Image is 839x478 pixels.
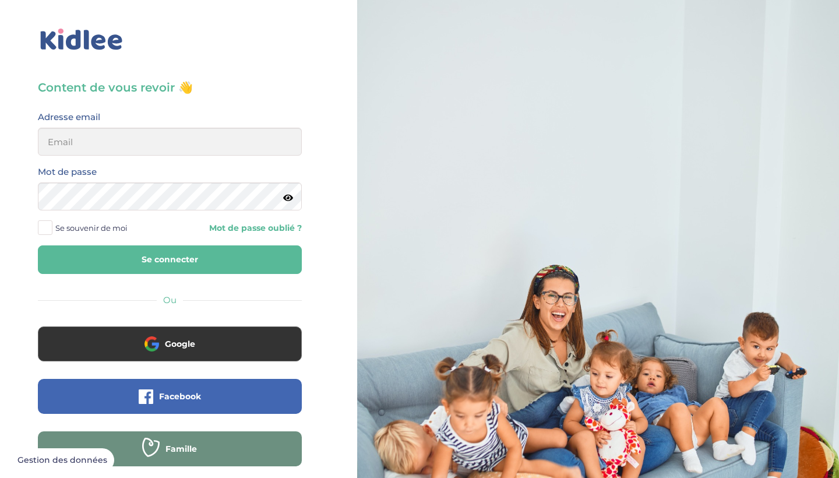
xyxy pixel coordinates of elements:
[38,110,100,125] label: Adresse email
[17,455,107,466] span: Gestion des données
[38,346,302,357] a: Google
[38,451,302,462] a: Famille
[38,79,302,96] h3: Content de vous revoir 👋
[165,443,197,455] span: Famille
[178,223,301,234] a: Mot de passe oublié ?
[10,448,114,473] button: Gestion des données
[159,391,201,402] span: Facebook
[144,336,159,351] img: google.png
[38,164,97,180] label: Mot de passe
[38,245,302,274] button: Se connecter
[163,294,177,305] span: Ou
[38,128,302,156] input: Email
[38,431,302,466] button: Famille
[38,26,125,53] img: logo_kidlee_bleu
[38,326,302,361] button: Google
[55,220,128,236] span: Se souvenir de moi
[165,338,195,350] span: Google
[38,399,302,410] a: Facebook
[139,389,153,404] img: facebook.png
[38,379,302,414] button: Facebook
